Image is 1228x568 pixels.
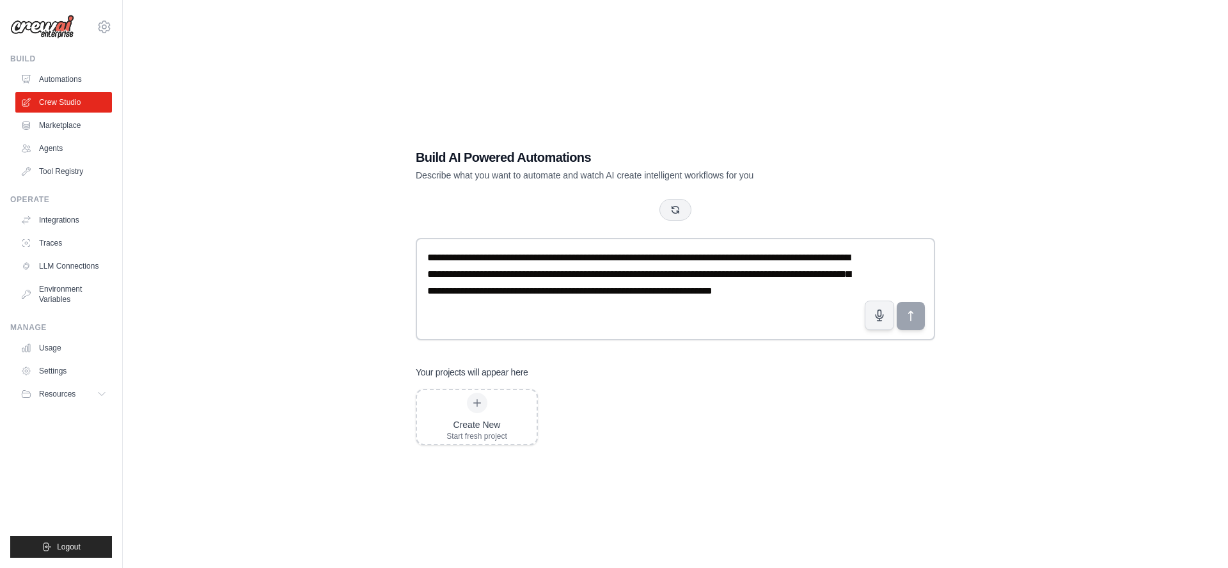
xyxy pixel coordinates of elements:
[416,148,846,166] h1: Build AI Powered Automations
[15,256,112,276] a: LLM Connections
[10,322,112,333] div: Manage
[446,418,507,431] div: Create New
[15,69,112,90] a: Automations
[446,431,507,441] div: Start fresh project
[15,361,112,381] a: Settings
[15,233,112,253] a: Traces
[10,54,112,64] div: Build
[10,194,112,205] div: Operate
[10,15,74,39] img: Logo
[15,279,112,310] a: Environment Variables
[15,115,112,136] a: Marketplace
[15,384,112,404] button: Resources
[416,169,846,182] p: Describe what you want to automate and watch AI create intelligent workflows for you
[865,301,894,330] button: Click to speak your automation idea
[15,161,112,182] a: Tool Registry
[10,536,112,558] button: Logout
[57,542,81,552] span: Logout
[15,92,112,113] a: Crew Studio
[15,138,112,159] a: Agents
[15,338,112,358] a: Usage
[659,199,691,221] button: Get new suggestions
[15,210,112,230] a: Integrations
[416,366,528,379] h3: Your projects will appear here
[39,389,75,399] span: Resources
